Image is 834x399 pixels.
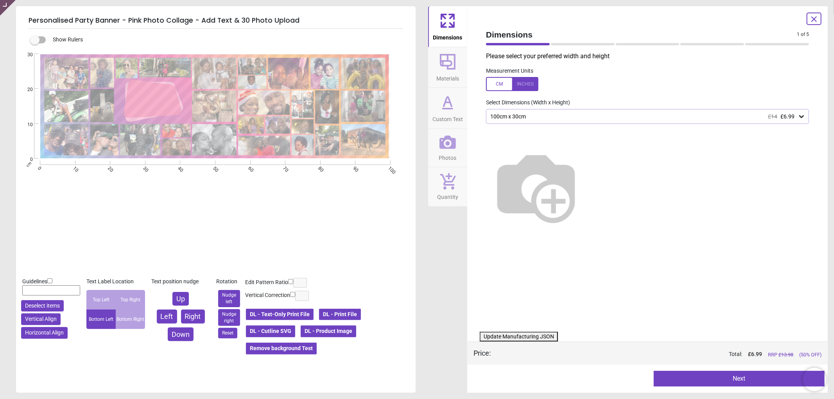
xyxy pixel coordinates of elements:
[29,13,403,29] h5: Personalised Party Banner - Pink Photo Collage - Add Text & 30 Photo Upload
[181,310,205,323] button: Right
[654,371,825,386] button: Next
[86,278,145,286] div: Text Label Location
[18,52,33,58] span: 30
[473,348,491,358] div: Price :
[748,351,762,358] span: £
[439,150,457,162] span: Photos
[157,310,177,323] button: Left
[480,99,570,107] label: Select Dimensions (Width x Height)
[768,113,777,120] span: £14
[86,310,116,329] div: Bottom Left
[218,290,240,307] button: Nudge left
[245,342,317,355] button: Remove background Test
[86,290,116,310] div: Top Left
[428,6,467,47] button: Dimensions
[168,327,194,341] button: Down
[245,279,288,286] label: Edit Pattern Ratio
[486,67,533,75] label: Measurement Units
[437,190,458,201] span: Quantity
[751,351,762,357] span: 6.99
[432,112,463,123] span: Custom Text
[768,351,793,358] span: RRP
[216,278,242,286] div: Rotation
[490,113,798,120] div: 100cm x 30cm
[428,167,467,206] button: Quantity
[245,292,290,299] label: Vertical Correction
[245,325,296,338] button: DL - Cutline SVG
[803,368,826,391] iframe: Brevo live chat
[486,29,797,40] span: Dimensions
[116,310,145,329] div: Bottom Right
[21,327,68,339] button: Horizontal Align
[502,351,821,358] div: Total:
[480,332,558,342] button: Update Manufacturing JSON
[486,52,815,61] p: Please select your preferred width and height
[797,31,809,38] span: 1 of 5
[22,278,47,284] span: Guidelines
[172,292,189,306] button: Up
[433,30,463,42] span: Dimensions
[780,113,795,120] span: £6.99
[218,328,237,338] button: Reset
[778,352,793,358] span: £ 13.98
[218,309,240,326] button: Nudge right
[116,290,145,310] div: Top Right
[318,308,362,321] button: DL - Print File
[21,313,61,325] button: Vertical Align
[799,351,821,358] span: (50% OFF)
[428,47,467,88] button: Materials
[486,136,586,236] img: Helper for size comparison
[428,129,467,167] button: Photos
[35,35,416,45] div: Show Rulers
[21,300,64,312] button: Deselect items
[428,88,467,129] button: Custom Text
[300,325,357,338] button: DL - Product Image
[245,308,314,321] button: DL - Text-Only Print File
[436,71,459,83] span: Materials
[151,278,210,286] div: Text position nudge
